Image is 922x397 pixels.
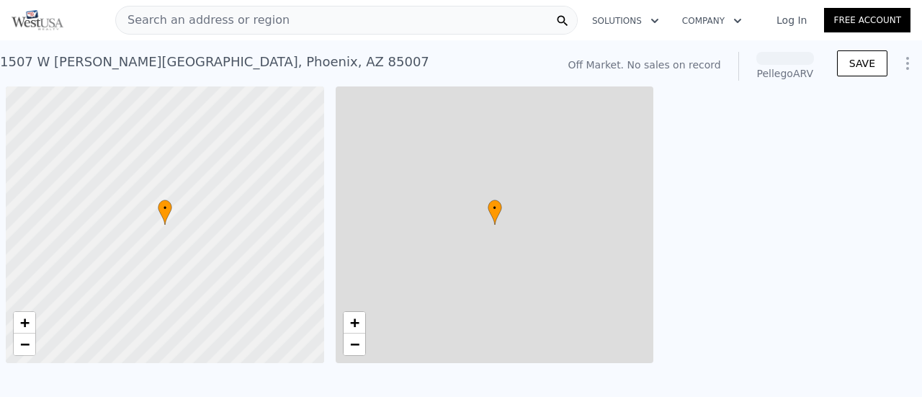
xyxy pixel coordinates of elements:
button: Company [671,8,753,34]
button: Solutions [581,8,671,34]
a: Zoom in [14,312,35,334]
span: − [349,335,359,353]
a: Free Account [824,8,910,32]
button: Show Options [893,49,922,78]
div: • [158,200,172,225]
span: • [158,202,172,215]
a: Zoom out [14,334,35,355]
img: Pellego [12,10,63,30]
a: Log In [759,13,824,27]
span: − [20,335,30,353]
span: Search an address or region [116,12,290,29]
a: Zoom out [344,334,365,355]
div: Off Market. No sales on record [568,58,720,72]
button: SAVE [837,50,887,76]
span: + [349,313,359,331]
div: Pellego ARV [756,66,814,81]
span: + [20,313,30,331]
span: • [488,202,502,215]
div: • [488,200,502,225]
a: Zoom in [344,312,365,334]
